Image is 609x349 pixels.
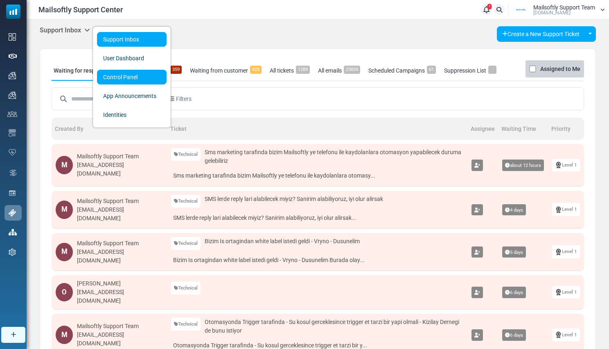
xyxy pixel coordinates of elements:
div: [EMAIL_ADDRESS][DOMAIN_NAME] [77,331,163,348]
a: Level 1 [552,286,580,299]
img: email-templates-icon.svg [9,129,16,137]
a: Technical [171,282,201,294]
div: M [56,326,73,344]
a: SMS lerde reply lari alabilecek miyiz? Sanirim alabiliyoruz, iyi olur alirsak... [171,212,463,224]
span: 23034 [344,66,360,74]
span: 359 [170,66,182,74]
a: Level 1 [552,203,580,216]
img: workflow.svg [9,168,18,178]
span: Filters [176,95,192,103]
a: Technical [171,148,201,161]
div: [EMAIL_ADDRESS][DOMAIN_NAME] [77,248,163,265]
a: Sms marketing tarafinda bizim Mailsoftly ye telefonu ile kaydolanlara otomasy... [171,169,463,182]
a: Support Inbox [97,32,167,47]
div: Mailsoftly Support Team [77,322,163,331]
span: 61 [427,66,436,74]
h5: Support Inbox [40,26,90,34]
a: 1 [481,4,492,15]
label: Assigned to Me [540,64,580,74]
a: Technical [171,237,201,250]
div: [EMAIL_ADDRESS][DOMAIN_NAME] [77,288,163,305]
div: [EMAIL_ADDRESS][DOMAIN_NAME] [77,205,163,223]
span: Mailsoftly Support Center [38,4,123,15]
a: Identities [97,107,167,122]
th: Assignee [467,118,498,140]
div: [PERSON_NAME] [77,279,163,288]
span: 1 [487,4,492,9]
a: App Announcements [97,89,167,103]
div: [EMAIL_ADDRESS][DOMAIN_NAME] [77,161,163,178]
a: Technical [171,195,201,208]
span: Bizim Is ortagindan white label istedi geldi - Vryno - Dusunelim [205,237,360,246]
a: User Dashboard [97,51,167,66]
a: Level 1 [552,245,580,258]
div: M [56,243,73,261]
div: M [56,156,73,174]
img: campaigns-icon.png [9,72,16,79]
img: settings-icon.svg [9,249,16,256]
a: Control Panel [97,70,167,84]
span: Otomasyonda Trigger tarafinda - Su kosul gerceklesince trigger et tarzi bir yapi olmali - Kizilay... [205,318,463,335]
span: 6 days [502,287,526,298]
img: landing_pages.svg [9,189,16,197]
a: Waiting from customer425 [188,60,264,81]
th: Priority [548,118,584,140]
div: Mailsoftly Support Team [77,239,163,248]
span: 425 [250,66,262,74]
th: Waiting Time [498,118,548,140]
img: User Logo [511,4,531,16]
a: Level 1 [552,328,580,341]
a: Scheduled Campaigns61 [366,60,438,81]
a: All tickets1289 [268,60,312,81]
a: Technical [171,318,201,331]
th: Created By [52,118,167,140]
img: campaigns-icon.png [9,91,16,99]
th: Ticket [167,118,467,140]
span: about 12 hours [502,160,544,171]
a: Suppression List [442,60,498,81]
a: Create a New Support Ticket [497,26,585,42]
a: Bizim Is ortagindan white label istedi geldi - Vryno - Dusunelim Burada olay... [171,254,463,267]
span: 4 days [502,204,526,216]
img: support-icon-active.svg [9,209,16,217]
span: [DOMAIN_NAME] [533,10,571,15]
img: dashboard-icon.svg [9,33,16,41]
a: All emails23034 [316,60,362,81]
div: O [56,283,73,301]
span: 1289 [296,66,310,74]
img: domain-health-icon.svg [9,149,16,155]
div: Mailsoftly Support Team [77,152,163,161]
a: User Logo Mailsoftly Support Team [DOMAIN_NAME] [511,4,605,16]
div: Mailsoftly Support Team [77,197,163,205]
a: Level 1 [552,159,580,171]
span: Mailsoftly Support Team [533,5,595,10]
img: mailsoftly_icon_blue_white.svg [6,5,20,19]
span: 6 days [502,329,526,341]
div: M [56,201,73,219]
a: Waiting for response353 [52,60,123,81]
span: Sms marketing tarafinda bizim Mailsoftly ye telefonu ile kaydolanlara otomasyon yapabilecek durum... [205,148,463,165]
span: SMS lerde reply lari alabilecek miyiz? Sanirim alabiliyoruz, iyi olur alirsak [205,195,383,203]
img: contacts-icon.svg [7,111,17,117]
span: 5 days [502,246,526,258]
